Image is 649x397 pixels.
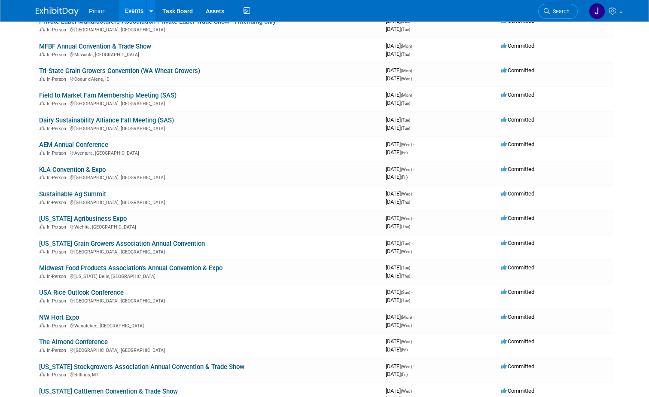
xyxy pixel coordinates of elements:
span: [DATE] [386,149,408,156]
span: Committed [501,141,534,147]
img: In-Person Event [40,298,45,302]
span: (Fri) [401,348,408,352]
span: Committed [501,338,534,345]
span: - [413,215,414,221]
a: MFBF Annual Convention & Trade Show [39,43,151,50]
span: [DATE] [386,198,410,205]
span: [DATE] [386,248,412,254]
span: (Thu) [401,224,410,229]
span: Committed [501,166,534,172]
span: (Mon) [401,93,412,98]
span: (Tue) [401,126,410,131]
span: (Wed) [401,364,412,369]
span: [DATE] [386,100,410,106]
img: In-Person Event [40,52,45,56]
span: Committed [501,190,534,197]
img: In-Person Event [40,101,45,105]
span: - [413,338,414,345]
span: (Sun) [401,290,410,295]
span: [DATE] [386,116,413,123]
span: - [413,363,414,370]
a: Search [538,4,578,19]
span: [DATE] [386,322,412,328]
img: In-Person Event [40,249,45,253]
span: (Fri) [401,372,408,377]
span: (Tue) [401,101,410,106]
span: [DATE] [386,215,414,221]
span: (Tue) [401,27,410,32]
a: Dairy Sustainability Alliance Fall Meeting (SAS) [39,116,174,124]
div: [GEOGRAPHIC_DATA], [GEOGRAPHIC_DATA] [39,248,379,255]
span: [DATE] [386,174,408,180]
span: - [413,67,414,73]
a: The Almond Conference [39,338,108,346]
span: - [411,289,413,295]
span: In-Person [47,150,69,156]
span: [DATE] [386,314,414,320]
img: ExhibitDay [36,7,79,16]
span: Committed [501,240,534,246]
span: Committed [501,92,534,98]
span: In-Person [47,27,69,33]
span: (Mon) [401,315,412,320]
div: [GEOGRAPHIC_DATA], [GEOGRAPHIC_DATA] [39,26,379,33]
img: In-Person Event [40,323,45,327]
span: (Fri) [401,175,408,180]
span: - [413,314,414,320]
div: [GEOGRAPHIC_DATA], [GEOGRAPHIC_DATA] [39,125,379,131]
span: In-Person [47,323,69,329]
span: (Tue) [401,118,410,122]
a: Midwest Food Products Association's Annual Convention & Expo [39,264,222,272]
span: Committed [501,388,534,394]
div: Wenatchee, [GEOGRAPHIC_DATA] [39,322,379,329]
span: [DATE] [386,272,410,279]
span: [DATE] [386,346,408,353]
span: In-Person [47,348,69,353]
span: In-Person [47,200,69,205]
span: [DATE] [386,297,410,303]
span: In-Person [47,298,69,304]
span: In-Person [47,175,69,180]
span: [DATE] [386,289,413,295]
span: - [413,141,414,147]
a: USA Rice Outlook Conference [39,289,124,296]
a: Field to Market Fam Membership Meeting (SAS) [39,92,177,99]
span: [DATE] [386,166,414,172]
div: Missoula, [GEOGRAPHIC_DATA] [39,51,379,58]
span: - [413,190,414,197]
img: In-Person Event [40,27,45,31]
div: [GEOGRAPHIC_DATA], [GEOGRAPHIC_DATA] [39,346,379,353]
span: (Thu) [401,200,410,205]
span: In-Person [47,126,69,131]
div: [GEOGRAPHIC_DATA], [GEOGRAPHIC_DATA] [39,198,379,205]
img: Jennifer Plumisto [589,3,605,19]
span: (Wed) [401,167,412,172]
span: Committed [501,314,534,320]
img: In-Person Event [40,126,45,130]
span: Search [550,8,570,15]
span: In-Person [47,372,69,378]
a: [US_STATE] Agribusiness Expo [39,215,127,223]
a: KLA Convention & Expo [39,166,106,174]
span: - [411,240,413,246]
span: [DATE] [386,92,414,98]
span: In-Person [47,274,69,279]
span: [DATE] [386,223,410,229]
span: (Thu) [401,52,410,57]
span: Committed [501,215,534,221]
span: Committed [501,264,534,271]
span: [DATE] [386,43,414,49]
span: [DATE] [386,371,408,377]
div: Billings, MT [39,371,379,378]
span: Committed [501,67,534,73]
span: In-Person [47,76,69,82]
span: (Mon) [401,68,412,73]
span: - [411,264,413,271]
div: Aventura, [GEOGRAPHIC_DATA] [39,149,379,156]
span: (Wed) [401,216,412,221]
span: In-Person [47,249,69,255]
a: AEM Annual Conference [39,141,108,149]
span: - [413,166,414,172]
span: [DATE] [386,67,414,73]
span: [DATE] [386,141,414,147]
